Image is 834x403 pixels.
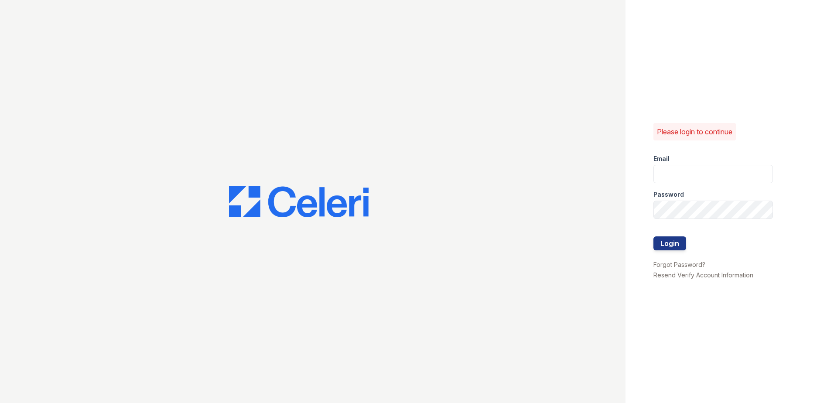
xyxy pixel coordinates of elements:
img: CE_Logo_Blue-a8612792a0a2168367f1c8372b55b34899dd931a85d93a1a3d3e32e68fde9ad4.png [229,186,369,217]
label: Password [653,190,684,199]
a: Resend Verify Account Information [653,271,753,279]
button: Login [653,236,686,250]
label: Email [653,154,670,163]
p: Please login to continue [657,126,732,137]
a: Forgot Password? [653,261,705,268]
